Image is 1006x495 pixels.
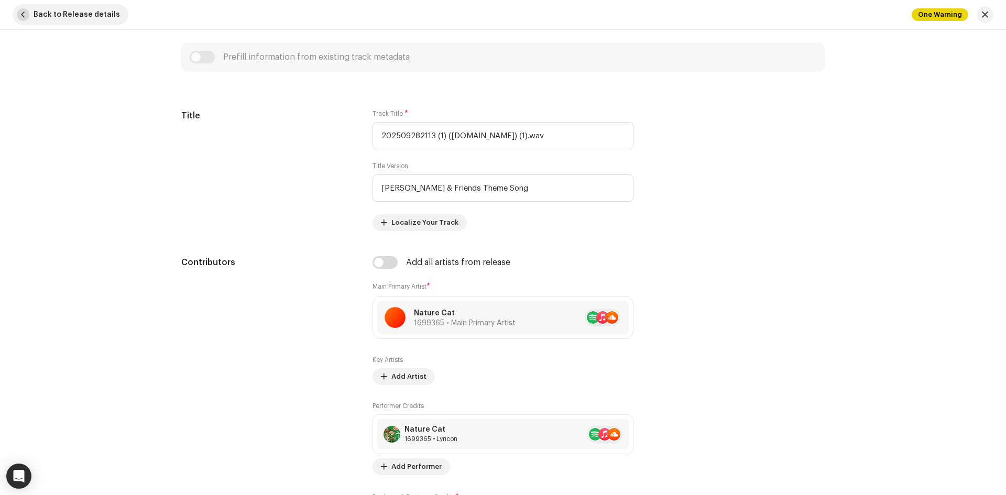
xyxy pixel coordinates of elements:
[414,320,516,327] span: 1699365 • Main Primary Artist
[181,109,356,122] h5: Title
[404,435,457,443] div: Lyricon
[384,426,400,443] img: a54b3466-0c13-4d14-9052-cb0245a0c2bc
[404,425,457,434] div: Nature Cat
[391,456,442,477] span: Add Performer
[373,109,408,118] label: Track Title
[6,464,31,489] div: Open Intercom Messenger
[373,356,403,364] label: Key Artists
[373,368,435,385] button: Add Artist
[373,214,467,231] button: Localize Your Track
[373,162,408,170] label: Title Version
[414,308,516,319] p: Nature Cat
[373,458,450,475] button: Add Performer
[373,402,424,410] label: Performer Credits
[391,212,458,233] span: Localize Your Track
[181,256,356,269] h5: Contributors
[391,366,427,387] span: Add Artist
[373,283,427,290] small: Main Primary Artist
[373,122,633,149] input: Enter the name of the track
[406,258,510,267] div: Add all artists from release
[373,174,633,202] input: e.g. Live, Remix, Remastered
